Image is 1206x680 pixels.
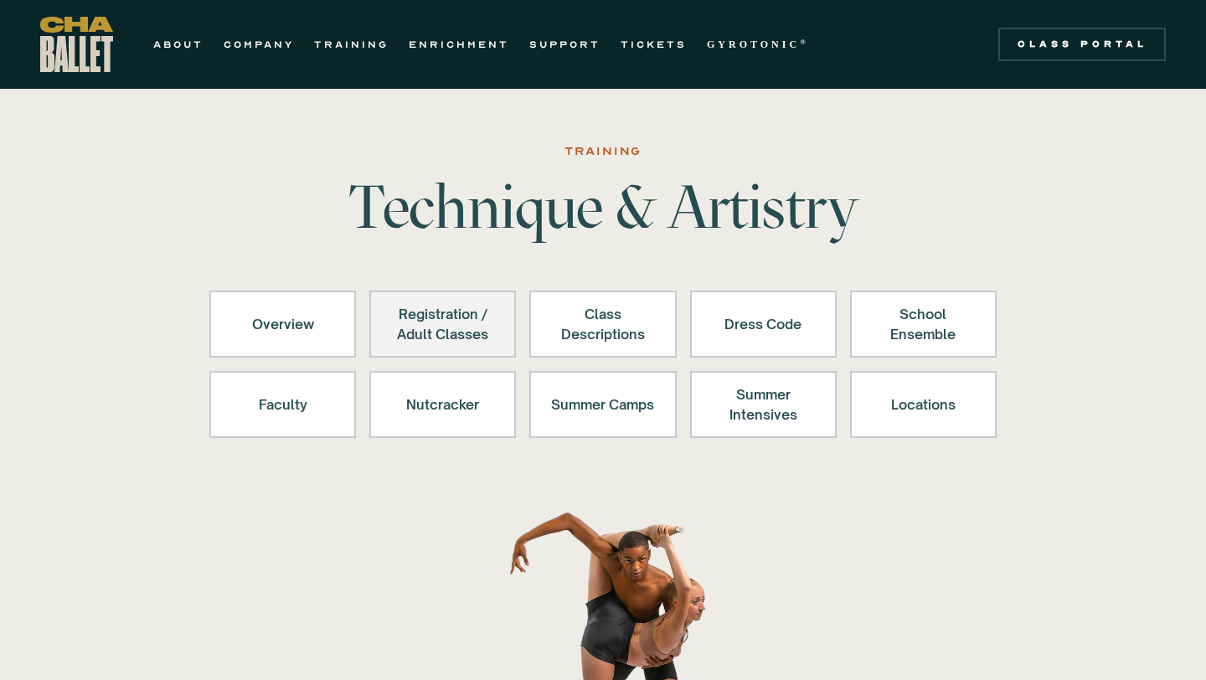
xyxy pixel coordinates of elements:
div: Class Descriptions [551,304,654,344]
a: Class Descriptions [529,291,676,358]
a: Dress Code [690,291,837,358]
div: Faculty [231,384,334,425]
a: School Ensemble [850,291,997,358]
strong: GYROTONIC [707,39,800,50]
a: Nutcracker [369,371,516,438]
a: Faculty [209,371,356,438]
a: Overview [209,291,356,358]
a: ABOUT [153,34,204,54]
div: Dress Code [712,304,815,344]
div: School Ensemble [872,304,975,344]
div: Training [564,142,642,162]
a: GYROTONIC® [707,34,809,54]
div: Registration / Adult Classes [391,304,494,344]
div: Locations [872,384,975,425]
a: COMPANY [224,34,294,54]
div: Summer Camps [551,384,654,425]
a: home [40,17,113,72]
div: Class Portal [1008,38,1156,51]
a: Locations [850,371,997,438]
sup: ® [800,38,809,46]
a: Registration /Adult Classes [369,291,516,358]
a: Summer Camps [529,371,676,438]
div: Summer Intensives [712,384,815,425]
div: Nutcracker [391,384,494,425]
a: ENRICHMENT [409,34,509,54]
a: SUPPORT [529,34,600,54]
a: Summer Intensives [690,371,837,438]
a: TICKETS [621,34,687,54]
a: Class Portal [998,28,1166,61]
a: TRAINING [314,34,389,54]
div: Overview [231,304,334,344]
h1: Technique & Artistry [342,177,864,237]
